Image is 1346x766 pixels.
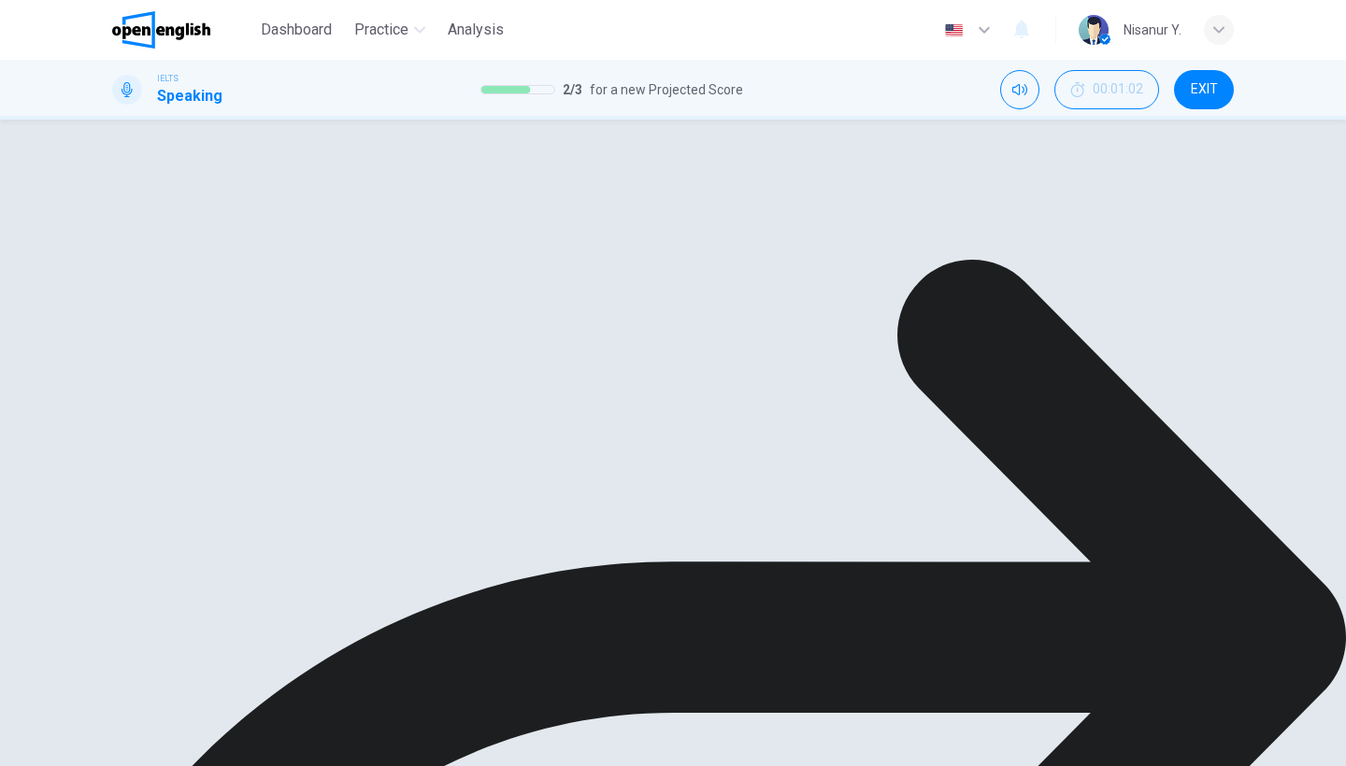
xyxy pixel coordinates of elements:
button: Practice [347,13,433,47]
img: Profile picture [1079,15,1109,45]
a: OpenEnglish logo [112,11,253,49]
span: 00:01:02 [1093,82,1143,97]
img: OpenEnglish logo [112,11,210,49]
span: Analysis [448,19,504,41]
span: Dashboard [261,19,332,41]
button: EXIT [1174,70,1234,109]
img: en [942,23,966,37]
div: Hide [1054,70,1159,109]
span: IELTS [157,72,179,85]
span: Practice [354,19,408,41]
h1: Speaking [157,85,222,107]
span: for a new Projected Score [590,78,743,101]
button: 00:01:02 [1054,70,1159,109]
span: 2 / 3 [563,78,582,101]
span: EXIT [1191,82,1218,97]
div: Nisanur Y. [1124,19,1181,41]
button: Analysis [440,13,511,47]
button: Dashboard [253,13,339,47]
div: Mute [1000,70,1039,109]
